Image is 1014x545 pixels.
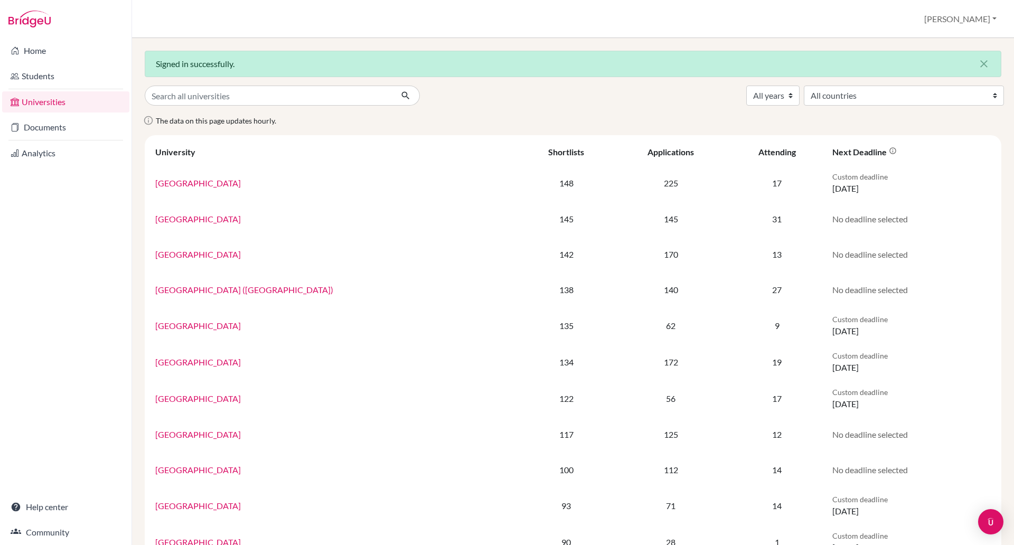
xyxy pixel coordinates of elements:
button: Close [967,51,1001,77]
td: 172 [614,344,728,380]
a: Help center [2,496,129,518]
a: Analytics [2,143,129,164]
td: 117 [519,417,614,452]
td: 142 [519,237,614,272]
input: Search all universities [145,86,392,106]
div: Shortlists [548,147,584,157]
span: No deadline selected [832,285,908,295]
p: Custom deadline [832,314,991,325]
span: No deadline selected [832,249,908,259]
td: 140 [614,272,728,307]
p: Custom deadline [832,530,991,541]
a: [GEOGRAPHIC_DATA] [155,214,241,224]
td: 148 [519,165,614,201]
td: 62 [614,307,728,344]
td: 19 [728,344,825,380]
a: Home [2,40,129,61]
p: Custom deadline [832,387,991,398]
div: Attending [758,147,796,157]
td: 17 [728,165,825,201]
td: 112 [614,452,728,487]
p: Custom deadline [832,171,991,182]
td: 135 [519,307,614,344]
td: 9 [728,307,825,344]
td: 71 [614,487,728,524]
td: 56 [614,380,728,417]
a: [GEOGRAPHIC_DATA] [155,321,241,331]
img: Bridge-U [8,11,51,27]
td: 145 [519,201,614,237]
td: [DATE] [826,344,997,380]
a: [GEOGRAPHIC_DATA] [155,249,241,259]
td: 145 [614,201,728,237]
td: 125 [614,417,728,452]
a: [GEOGRAPHIC_DATA] [155,429,241,439]
button: [PERSON_NAME] [919,9,1001,29]
a: [GEOGRAPHIC_DATA] [155,393,241,403]
a: Community [2,522,129,543]
div: Open Intercom Messenger [978,509,1003,534]
i: close [978,58,990,70]
th: University [149,139,519,165]
a: [GEOGRAPHIC_DATA] [155,501,241,511]
td: 170 [614,237,728,272]
div: Next deadline [832,147,897,157]
td: 122 [519,380,614,417]
td: 27 [728,272,825,307]
span: No deadline selected [832,214,908,224]
td: 14 [728,487,825,524]
a: [GEOGRAPHIC_DATA] [155,465,241,475]
a: [GEOGRAPHIC_DATA] [155,178,241,188]
span: No deadline selected [832,429,908,439]
td: 31 [728,201,825,237]
span: The data on this page updates hourly. [156,116,276,125]
span: No deadline selected [832,465,908,475]
td: [DATE] [826,307,997,344]
td: 100 [519,452,614,487]
td: 138 [519,272,614,307]
p: Custom deadline [832,350,991,361]
td: 134 [519,344,614,380]
a: Universities [2,91,129,112]
td: 17 [728,380,825,417]
a: Students [2,65,129,87]
div: Signed in successfully. [145,51,1001,77]
td: [DATE] [826,165,997,201]
td: 14 [728,452,825,487]
p: Custom deadline [832,494,991,505]
a: [GEOGRAPHIC_DATA] ([GEOGRAPHIC_DATA]) [155,285,333,295]
td: [DATE] [826,487,997,524]
div: Applications [647,147,694,157]
td: 12 [728,417,825,452]
td: [DATE] [826,380,997,417]
td: 93 [519,487,614,524]
td: 13 [728,237,825,272]
a: Documents [2,117,129,138]
td: 225 [614,165,728,201]
a: [GEOGRAPHIC_DATA] [155,357,241,367]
